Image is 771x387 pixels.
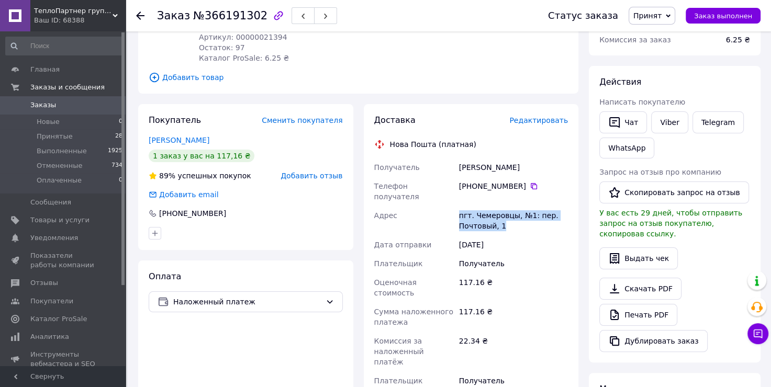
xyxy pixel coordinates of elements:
[633,12,662,20] span: Принят
[30,233,78,243] span: Уведомления
[159,172,175,180] span: 89%
[199,43,245,52] span: Остаток: 97
[457,206,570,235] div: пгт. Чемеровцы, №1: пер. Почтовый, 1
[149,271,181,281] span: Оплата
[37,132,73,141] span: Принятые
[686,8,761,24] button: Заказ выполнен
[599,278,681,300] a: Скачать PDF
[599,209,742,238] span: У вас есть 29 дней, чтобы отправить запрос на отзыв покупателю, скопировав ссылку.
[374,278,417,297] span: Оценочная стоимость
[149,115,201,125] span: Покупатель
[374,211,397,220] span: Адрес
[108,146,122,156] span: 1925
[548,10,618,21] div: Статус заказа
[281,172,342,180] span: Добавить отзыв
[193,9,267,22] span: №366191302
[30,198,71,207] span: Сообщения
[726,36,750,44] span: 6.25 ₴
[30,100,56,110] span: Заказы
[457,235,570,254] div: [DATE]
[651,111,688,133] a: Viber
[119,117,122,127] span: 0
[199,54,289,62] span: Каталог ProSale: 6.25 ₴
[30,65,60,74] span: Главная
[34,16,126,25] div: Ваш ID: 68388
[37,176,82,185] span: Оплаченные
[30,251,97,270] span: Показатели работы компании
[374,308,453,326] span: Сумма наложенного платежа
[37,161,82,170] span: Отмененные
[457,254,570,273] div: Получатель
[599,98,685,106] span: Написать покупателю
[30,332,69,342] span: Аналитика
[149,170,251,181] div: успешных покупок
[30,297,73,306] span: Покупатели
[599,181,749,203] button: Скопировать запрос на отзыв
[5,37,124,55] input: Поиск
[374,259,423,268] span: Плательщик
[115,132,122,141] span: 28
[157,9,190,22] span: Заказ
[374,163,420,172] span: Получатель
[599,77,641,87] span: Действия
[30,215,90,225] span: Товары и услуги
[599,138,654,158] a: WhatsApp
[747,323,768,344] button: Чат с покупателем
[599,111,647,133] button: Чат
[34,6,113,16] span: ТеплоПартнер группа компаний
[173,296,321,308] span: Наложенный платеж
[387,139,479,150] div: Нова Пошта (платная)
[694,12,752,20] span: Заказ выполнен
[509,116,568,124] span: Редактировать
[457,158,570,177] div: [PERSON_NAME]
[30,350,97,369] span: Инструменты вебмастера и SEO
[599,330,708,352] button: Дублировать заказ
[111,161,122,170] span: 734
[199,33,287,41] span: Артикул: 00000021394
[158,189,220,200] div: Добавить email
[30,278,58,288] span: Отзывы
[37,117,60,127] span: Новые
[37,146,87,156] span: Выполненные
[692,111,744,133] a: Telegram
[119,176,122,185] span: 0
[374,337,424,366] span: Комиссия за наложенный платёж
[149,150,254,162] div: 1 заказ у вас на 117,16 ₴
[374,241,432,249] span: Дата отправки
[262,116,342,124] span: Сменить покупателя
[158,208,227,219] div: [PHONE_NUMBER]
[457,273,570,302] div: 117.16 ₴
[374,182,419,201] span: Телефон получателя
[374,115,416,125] span: Доставка
[149,72,568,83] span: Добавить товар
[457,302,570,332] div: 117.16 ₴
[599,36,671,44] span: Комиссия за заказ
[459,181,568,191] div: [PHONE_NUMBER]
[457,332,570,371] div: 22.34 ₴
[136,10,144,21] div: Вернуться назад
[599,168,721,176] span: Запрос на отзыв про компанию
[30,83,105,92] span: Заказы и сообщения
[148,189,220,200] div: Добавить email
[599,247,678,269] button: Выдать чек
[599,304,677,326] a: Печать PDF
[149,136,209,144] a: [PERSON_NAME]
[30,314,87,324] span: Каталог ProSale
